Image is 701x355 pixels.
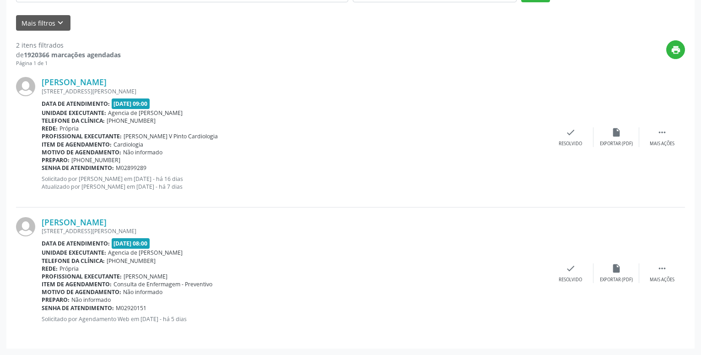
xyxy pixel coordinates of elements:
[42,304,114,312] b: Senha de atendimento:
[42,227,548,235] div: [STREET_ADDRESS][PERSON_NAME]
[650,141,674,147] div: Mais ações
[650,277,674,283] div: Mais ações
[16,77,35,96] img: img
[42,77,107,87] a: [PERSON_NAME]
[59,125,79,132] span: Própria
[42,87,548,95] div: [STREET_ADDRESS][PERSON_NAME]
[42,132,122,140] b: Profissional executante:
[124,273,167,280] span: [PERSON_NAME]
[112,98,150,109] span: [DATE] 09:00
[107,117,156,125] span: [PHONE_NUMBER]
[666,40,685,59] button: print
[42,217,107,227] a: [PERSON_NAME]
[16,50,121,60] div: de
[108,249,183,257] span: Agencia de [PERSON_NAME]
[42,265,58,273] b: Rede:
[16,60,121,67] div: Página 1 de 1
[42,125,58,132] b: Rede:
[671,45,681,55] i: print
[42,141,112,148] b: Item de agendamento:
[107,257,156,265] span: [PHONE_NUMBER]
[42,315,548,323] p: Solicitado por Agendamento Web em [DATE] - há 5 dias
[24,50,121,59] strong: 1920366 marcações agendadas
[59,265,79,273] span: Própria
[71,296,111,304] span: Não informado
[42,249,106,257] b: Unidade executante:
[71,156,120,164] span: [PHONE_NUMBER]
[123,288,162,296] span: Não informado
[116,164,146,172] span: M02899289
[16,15,70,31] button: Mais filtroskeyboard_arrow_down
[16,217,35,236] img: img
[42,288,121,296] b: Motivo de agendamento:
[566,263,576,273] i: check
[657,127,667,137] i: 
[559,141,582,147] div: Resolvido
[611,127,621,137] i: insert_drive_file
[611,263,621,273] i: insert_drive_file
[123,148,162,156] span: Não informado
[42,100,110,108] b: Data de atendimento:
[55,18,65,28] i: keyboard_arrow_down
[42,148,121,156] b: Motivo de agendamento:
[42,156,70,164] b: Preparo:
[42,296,70,304] b: Preparo:
[124,132,218,140] span: [PERSON_NAME] V Pinto Cardiologia
[42,273,122,280] b: Profissional executante:
[113,280,212,288] span: Consulta de Enfermagem - Preventivo
[42,109,106,117] b: Unidade executante:
[600,277,633,283] div: Exportar (PDF)
[42,280,112,288] b: Item de agendamento:
[108,109,183,117] span: Agencia de [PERSON_NAME]
[116,304,146,312] span: M02920151
[42,257,105,265] b: Telefone da clínica:
[600,141,633,147] div: Exportar (PDF)
[559,277,582,283] div: Resolvido
[113,141,143,148] span: Cardiologia
[42,117,105,125] b: Telefone da clínica:
[657,263,667,273] i: 
[42,164,114,172] b: Senha de atendimento:
[566,127,576,137] i: check
[112,238,150,249] span: [DATE] 08:00
[16,40,121,50] div: 2 itens filtrados
[42,240,110,247] b: Data de atendimento:
[42,175,548,191] p: Solicitado por [PERSON_NAME] em [DATE] - há 16 dias Atualizado por [PERSON_NAME] em [DATE] - há 7...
